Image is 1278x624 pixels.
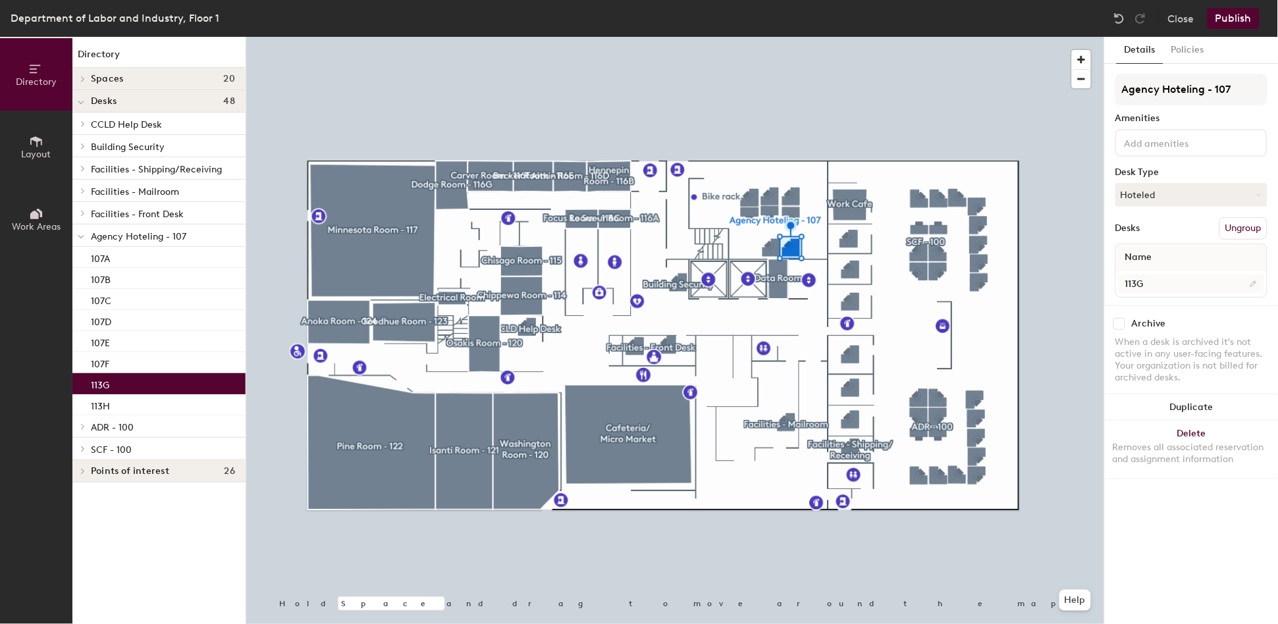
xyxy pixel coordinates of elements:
[1105,421,1278,479] button: DeleteRemoves all associated reservation and assignment information
[1115,183,1267,207] button: Hoteled
[1115,336,1267,384] div: When a desk is archived it's not active in any user-facing features. Your organization is not bil...
[224,466,235,477] span: 26
[91,397,110,412] p: 113H
[16,76,57,88] span: Directory
[1115,167,1267,178] div: Desk Type
[91,422,134,433] span: ADR - 100
[91,142,165,153] span: Building Security
[1208,8,1260,29] button: Publish
[1119,246,1159,269] span: Name
[91,231,186,242] span: Agency Hoteling - 107
[1168,8,1194,29] button: Close
[1105,394,1278,421] button: Duplicate
[1132,319,1166,329] div: Archive
[22,149,51,160] span: Layout
[1219,217,1267,240] button: Ungroup
[91,334,110,349] p: 107E
[91,271,111,286] p: 107B
[91,96,117,107] span: Desks
[1115,113,1267,124] div: Amenities
[223,96,235,107] span: 48
[91,119,162,130] span: CCLD Help Desk
[1117,37,1163,64] button: Details
[1163,37,1212,64] button: Policies
[12,221,61,232] span: Work Areas
[91,466,169,477] span: Points of interest
[1134,12,1147,25] img: Redo
[1113,12,1126,25] img: Undo
[91,355,109,370] p: 107F
[72,47,246,68] h1: Directory
[91,313,111,328] p: 107D
[91,164,222,175] span: Facilities - Shipping/Receiving
[1113,442,1270,465] div: Removes all associated reservation and assignment information
[91,249,110,265] p: 107A
[91,209,184,220] span: Facilities - Front Desk
[91,74,124,84] span: Spaces
[1119,274,1264,293] input: Unnamed desk
[91,376,109,391] p: 113G
[223,74,235,84] span: 20
[91,292,111,307] p: 107C
[91,444,132,455] span: SCF - 100
[91,186,179,197] span: Facilities - Mailroom
[1059,590,1091,611] button: Help
[1115,223,1140,234] div: Desks
[1122,134,1240,150] input: Add amenities
[11,10,219,26] div: Department of Labor and Industry, Floor 1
